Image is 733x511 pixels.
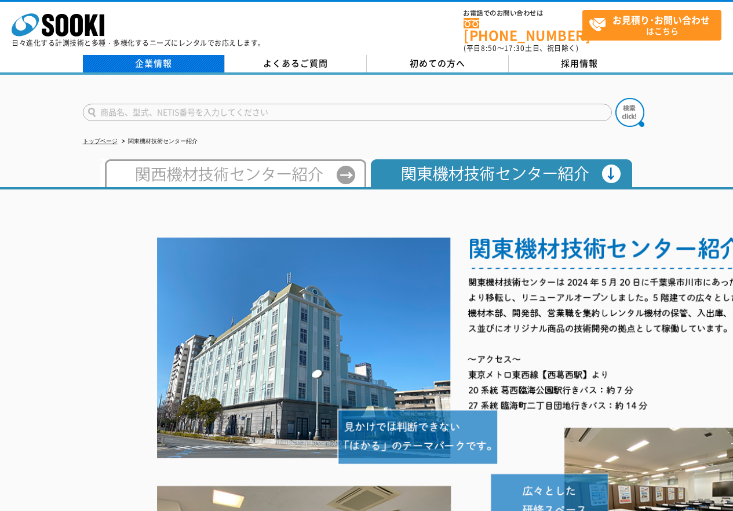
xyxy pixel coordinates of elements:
a: [PHONE_NUMBER] [464,18,582,42]
a: お見積り･お問い合わせはこちら [582,10,721,41]
a: トップページ [83,138,118,144]
img: btn_search.png [615,98,644,127]
a: 企業情報 [83,55,225,72]
span: 8:50 [481,43,497,53]
span: お電話でのお問い合わせは [464,10,582,17]
a: よくあるご質問 [225,55,367,72]
span: (平日 ～ 土日、祝日除く) [464,43,578,53]
input: 商品名、型式、NETIS番号を入力してください [83,104,612,121]
a: 西日本テクニカルセンター紹介 [100,176,366,185]
span: 初めての方へ [410,57,465,70]
span: 17:30 [504,43,525,53]
a: 関東機材技術センター紹介 [366,176,633,185]
p: 日々進化する計測技術と多種・多様化するニーズにレンタルでお応えします。 [12,39,265,46]
img: 関東機材技術センター紹介 [366,159,633,187]
img: 西日本テクニカルセンター紹介 [100,159,366,187]
span: はこちら [589,10,721,39]
a: 採用情報 [509,55,651,72]
li: 関東機材技術センター紹介 [119,136,198,148]
a: 初めての方へ [367,55,509,72]
strong: お見積り･お問い合わせ [612,13,710,27]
